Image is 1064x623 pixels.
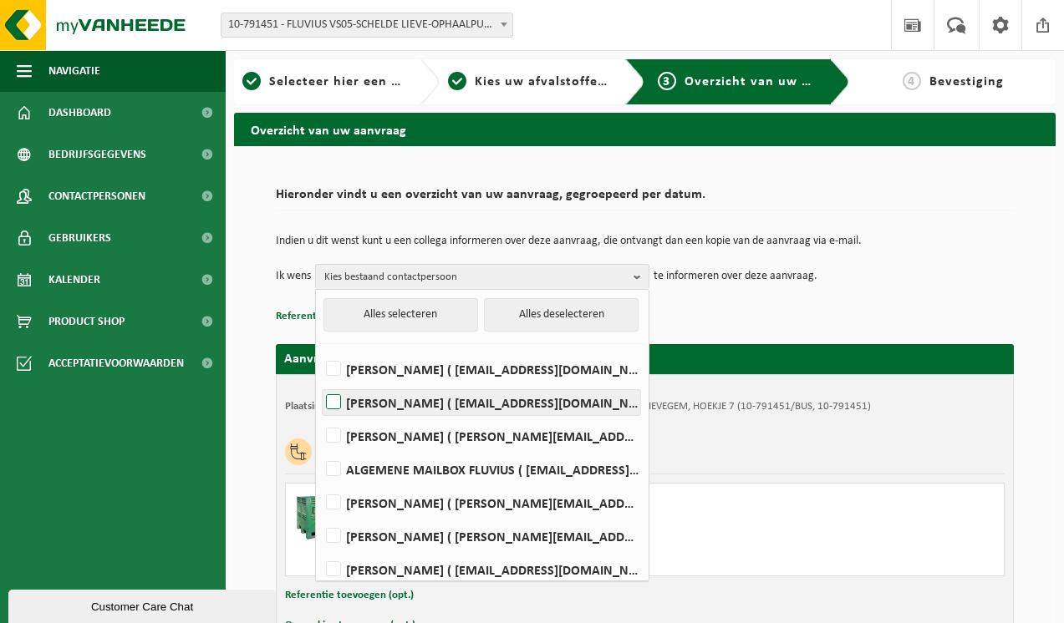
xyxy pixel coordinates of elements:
p: Ik wens [276,264,311,289]
button: Alles deselecteren [484,298,639,332]
a: 2Kies uw afvalstoffen en recipiënten [448,72,612,92]
span: Navigatie [48,50,100,92]
span: 3 [658,72,676,90]
h2: Overzicht van uw aanvraag [234,113,1056,145]
button: Kies bestaand contactpersoon [315,264,649,289]
span: 2 [448,72,466,90]
label: [PERSON_NAME] ( [EMAIL_ADDRESS][DOMAIN_NAME] ) [323,390,640,415]
button: Alles selecteren [323,298,478,332]
span: Kies bestaand contactpersoon [324,265,627,290]
label: [PERSON_NAME] ( [PERSON_NAME][EMAIL_ADDRESS][DOMAIN_NAME] ) [323,423,640,448]
span: Kalender [48,259,100,301]
label: ALGEMENE MAILBOX FLUVIUS ( [EMAIL_ADDRESS][DOMAIN_NAME] ) [323,457,640,482]
span: Product Shop [48,301,125,342]
span: 10-791451 - FLUVIUS VS05-SCHELDE LIEVE-OPHAALPUNT LIEVEGEM - LIEVEGEM [221,13,512,37]
label: [PERSON_NAME] ( [EMAIL_ADDRESS][DOMAIN_NAME] ) [323,357,640,382]
label: [PERSON_NAME] ( [PERSON_NAME][EMAIL_ADDRESS][DOMAIN_NAME] ) [323,524,640,549]
span: Overzicht van uw aanvraag [685,75,861,89]
p: Indien u dit wenst kunt u een collega informeren over deze aanvraag, die ontvangt dan een kopie v... [276,236,1014,247]
strong: Plaatsingsadres: [285,401,358,412]
span: Selecteer hier een vestiging [269,75,450,89]
img: PB-HB-1400-HPE-GN-01.png [294,492,344,542]
h2: Hieronder vindt u een overzicht van uw aanvraag, gegroepeerd per datum. [276,188,1014,210]
p: te informeren over deze aanvraag. [654,264,817,289]
span: Kies uw afvalstoffen en recipiënten [475,75,705,89]
span: Contactpersonen [48,175,145,217]
iframe: chat widget [8,586,279,623]
span: Dashboard [48,92,111,134]
span: Bedrijfsgegevens [48,134,146,175]
button: Referentie toevoegen (opt.) [285,585,414,606]
span: 10-791451 - FLUVIUS VS05-SCHELDE LIEVE-OPHAALPUNT LIEVEGEM - LIEVEGEM [221,13,513,38]
button: Referentie toevoegen (opt.) [276,306,405,327]
a: 1Selecteer hier een vestiging [242,72,406,92]
label: [PERSON_NAME] ( [PERSON_NAME][EMAIL_ADDRESS][DOMAIN_NAME] ) [323,490,640,515]
span: Gebruikers [48,217,111,259]
span: 4 [903,72,921,90]
span: Bevestiging [929,75,1004,89]
strong: Aanvraag voor [DATE] [284,352,410,366]
span: 1 [242,72,261,90]
span: Acceptatievoorwaarden [48,342,184,384]
label: [PERSON_NAME] ( [EMAIL_ADDRESS][DOMAIN_NAME] ) [323,557,640,582]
